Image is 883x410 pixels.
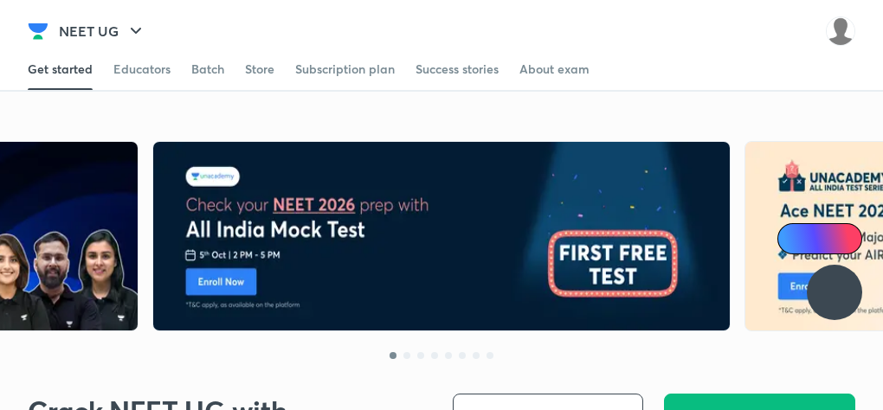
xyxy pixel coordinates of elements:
div: About exam [519,61,590,78]
img: VAISHNAVI DWIVEDI [826,16,855,46]
img: ttu [824,282,845,303]
div: Store [245,61,274,78]
a: Get started [28,48,93,90]
a: Store [245,48,274,90]
div: Success stories [416,61,499,78]
a: Educators [113,48,171,90]
img: Icon [788,232,802,246]
a: Batch [191,48,224,90]
img: avatar [784,17,812,45]
a: Success stories [416,48,499,90]
a: Ai Doubts [777,223,862,254]
div: Educators [113,61,171,78]
a: About exam [519,48,590,90]
a: Subscription plan [295,48,395,90]
span: Ai Doubts [806,232,852,246]
div: Subscription plan [295,61,395,78]
div: Get started [28,61,93,78]
img: Company Logo [28,21,48,42]
div: Batch [191,61,224,78]
button: NEET UG [48,14,157,48]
